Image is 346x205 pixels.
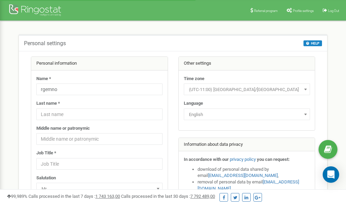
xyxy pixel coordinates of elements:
label: Job Title * [36,150,56,156]
input: Last name [36,108,163,120]
label: Language [184,100,203,107]
label: Name * [36,76,51,82]
a: [EMAIL_ADDRESS][DOMAIN_NAME] [208,173,278,178]
div: Other settings [179,57,315,71]
span: Calls processed in the last 30 days : [121,194,215,199]
span: Log Out [328,9,339,13]
label: Middle name or patronymic [36,125,90,132]
span: Referral program [254,9,278,13]
input: Name [36,84,163,95]
span: Mr. [39,184,160,194]
h5: Personal settings [24,40,66,47]
button: HELP [303,40,322,46]
li: download of personal data shared by email , [198,166,310,179]
strong: you can request: [257,157,290,162]
input: Job Title [36,158,163,170]
u: 7 792 489,00 [190,194,215,199]
span: 99,989% [7,194,27,199]
div: Open Intercom Messenger [323,166,339,183]
span: Mr. [36,183,163,194]
strong: In accordance with our [184,157,229,162]
div: Information about data privacy [179,138,315,152]
span: Calls processed in the last 7 days : [28,194,120,199]
a: privacy policy [230,157,256,162]
span: Profile settings [293,9,314,13]
div: Personal information [31,57,168,71]
span: English [186,110,308,119]
label: Last name * [36,100,60,107]
span: (UTC-11:00) Pacific/Midway [184,84,310,95]
input: Middle name or patronymic [36,133,163,145]
span: English [184,108,310,120]
li: removal of personal data by email , [198,179,310,192]
span: (UTC-11:00) Pacific/Midway [186,85,308,94]
label: Time zone [184,76,204,82]
label: Salutation [36,175,56,181]
u: 1 743 163,00 [95,194,120,199]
